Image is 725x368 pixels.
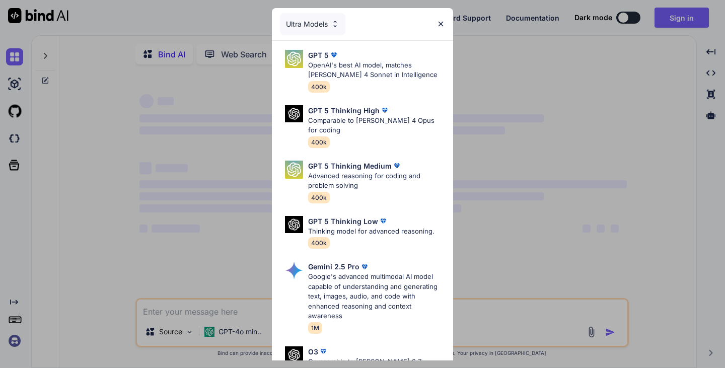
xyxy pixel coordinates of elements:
[308,136,330,148] span: 400k
[308,322,322,334] span: 1M
[308,116,445,135] p: Comparable to [PERSON_NAME] 4 Opus for coding
[308,192,330,203] span: 400k
[308,237,330,249] span: 400k
[331,20,339,28] img: Pick Models
[285,105,303,123] img: Pick Models
[308,161,392,171] p: GPT 5 Thinking Medium
[308,60,445,80] p: OpenAI's best AI model, matches [PERSON_NAME] 4 Sonnet in Intelligence
[308,261,359,272] p: Gemini 2.5 Pro
[285,50,303,68] img: Pick Models
[285,161,303,179] img: Pick Models
[308,81,330,93] span: 400k
[308,227,434,237] p: Thinking model for advanced reasoning.
[359,262,370,272] img: premium
[437,20,445,28] img: close
[280,13,345,35] div: Ultra Models
[308,216,378,227] p: GPT 5 Thinking Low
[285,261,303,279] img: Pick Models
[308,272,445,321] p: Google's advanced multimodal AI model capable of understanding and generating text, images, audio...
[329,50,339,60] img: premium
[392,161,402,171] img: premium
[378,216,388,226] img: premium
[308,346,318,357] p: O3
[285,216,303,234] img: Pick Models
[308,50,329,60] p: GPT 5
[308,171,445,191] p: Advanced reasoning for coding and problem solving
[380,105,390,115] img: premium
[318,346,328,356] img: premium
[308,105,380,116] p: GPT 5 Thinking High
[285,346,303,364] img: Pick Models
